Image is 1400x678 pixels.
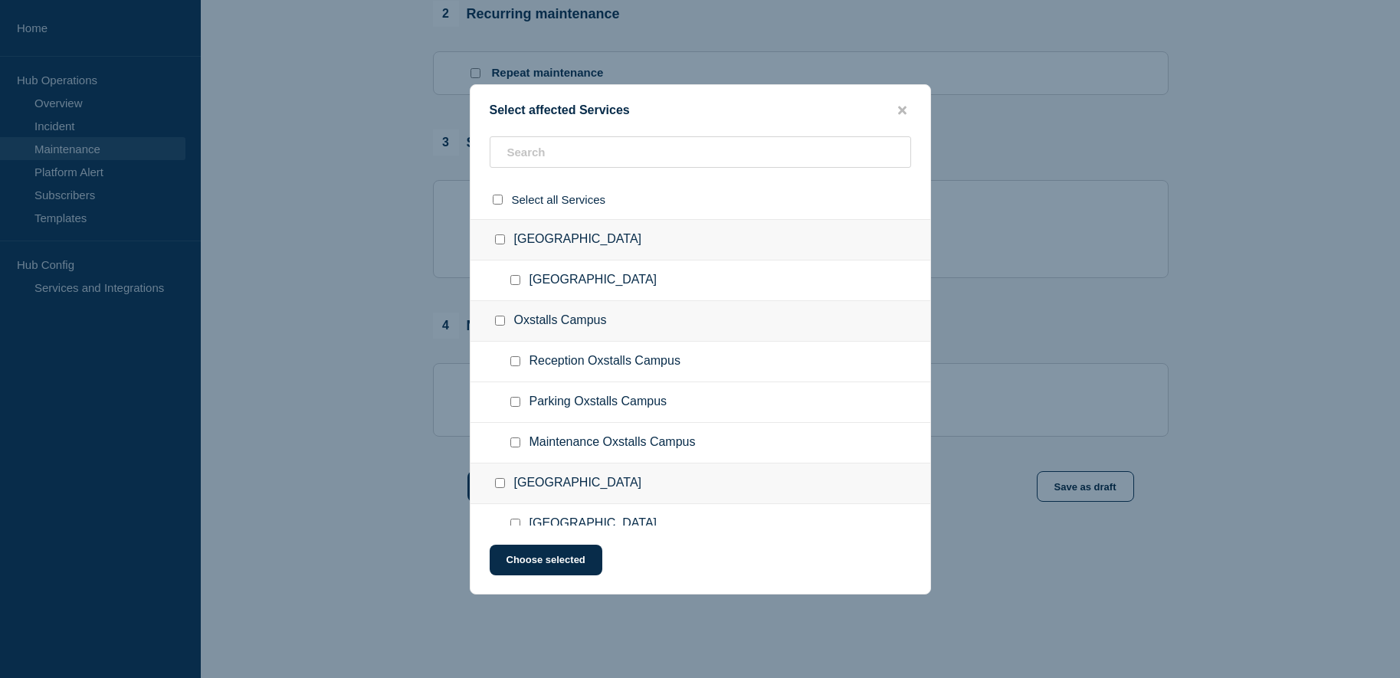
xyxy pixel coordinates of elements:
span: Select all Services [512,193,606,206]
input: Park Campus checkbox [495,478,505,488]
div: Oxstalls Campus [470,301,930,342]
input: select all checkbox [493,195,503,205]
input: Maintenance Oxstalls Campus checkbox [510,437,520,447]
button: close button [893,103,911,118]
span: Reception Oxstalls Campus [530,354,680,369]
input: Maintenance City Campus checkbox [510,275,520,285]
input: Reception Park Campus checkbox [510,519,520,529]
input: Search [490,136,911,168]
span: [GEOGRAPHIC_DATA] [530,273,657,288]
input: Oxstalls Campus checkbox [495,316,505,326]
div: [GEOGRAPHIC_DATA] [470,463,930,504]
span: Maintenance Oxstalls Campus [530,435,696,450]
input: Parking Oxstalls Campus checkbox [510,397,520,407]
span: [GEOGRAPHIC_DATA] [530,516,657,532]
div: [GEOGRAPHIC_DATA] [470,219,930,260]
button: Choose selected [490,545,602,575]
div: Select affected Services [470,103,930,118]
input: Reception Oxstalls Campus checkbox [510,356,520,366]
span: Parking Oxstalls Campus [530,395,667,410]
input: City Campus checkbox [495,234,505,244]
